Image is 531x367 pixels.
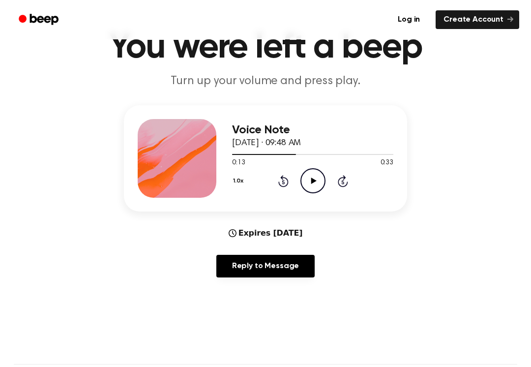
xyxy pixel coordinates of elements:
a: Reply to Message [216,255,315,277]
h1: You were left a beep [14,30,517,65]
span: 0:33 [381,158,393,168]
a: Beep [12,10,67,30]
h3: Voice Note [232,123,393,137]
p: Turn up your volume and press play. [77,73,454,90]
span: 0:13 [232,158,245,168]
button: 1.0x [232,173,247,189]
a: Log in [388,8,430,31]
span: [DATE] · 09:48 AM [232,139,301,148]
a: Create Account [436,10,519,29]
div: Expires [DATE] [229,227,303,239]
